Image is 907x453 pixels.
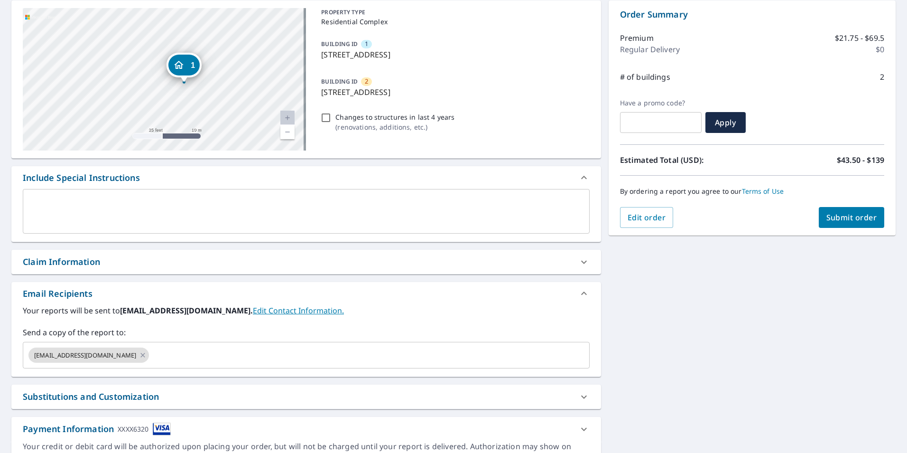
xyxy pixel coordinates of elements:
[620,32,654,44] p: Premium
[620,44,680,55] p: Regular Delivery
[819,207,885,228] button: Submit order
[620,207,674,228] button: Edit order
[321,40,358,48] p: BUILDING ID
[11,250,601,274] div: Claim Information
[28,348,149,363] div: [EMAIL_ADDRESS][DOMAIN_NAME]
[23,423,171,435] div: Payment Information
[705,112,746,133] button: Apply
[280,111,295,125] a: Current Level 20, Zoom In Disabled
[11,282,601,305] div: Email Recipients
[28,351,142,360] span: [EMAIL_ADDRESS][DOMAIN_NAME]
[167,53,202,82] div: Dropped pin, building 1, Residential property, 17192 Abalone Ln (Clubhouse) Huntington Beach, CA ...
[23,305,590,316] label: Your reports will be sent to
[335,112,454,122] p: Changes to structures in last 4 years
[11,166,601,189] div: Include Special Instructions
[321,49,585,60] p: [STREET_ADDRESS]
[321,86,585,98] p: [STREET_ADDRESS]
[826,212,877,223] span: Submit order
[365,39,368,48] span: 1
[365,77,368,86] span: 2
[620,187,884,196] p: By ordering a report you agree to our
[23,327,590,338] label: Send a copy of the report to:
[118,423,148,435] div: XXXX6320
[321,77,358,85] p: BUILDING ID
[23,171,140,184] div: Include Special Instructions
[742,187,784,196] a: Terms of Use
[280,125,295,139] a: Current Level 20, Zoom Out
[191,62,195,69] span: 1
[23,255,100,268] div: Claim Information
[628,212,666,223] span: Edit order
[837,154,884,166] p: $43.50 - $139
[23,390,159,403] div: Substitutions and Customization
[253,305,344,316] a: EditContactInfo
[11,385,601,409] div: Substitutions and Customization
[835,32,884,44] p: $21.75 - $69.5
[11,417,601,441] div: Payment InformationXXXX6320cardImage
[321,17,585,27] p: Residential Complex
[876,44,884,55] p: $0
[620,99,702,107] label: Have a promo code?
[120,305,253,316] b: [EMAIL_ADDRESS][DOMAIN_NAME].
[23,287,93,300] div: Email Recipients
[321,8,585,17] p: PROPERTY TYPE
[713,117,738,128] span: Apply
[880,71,884,83] p: 2
[620,8,884,21] p: Order Summary
[620,71,670,83] p: # of buildings
[335,122,454,132] p: ( renovations, additions, etc. )
[620,154,752,166] p: Estimated Total (USD):
[153,423,171,435] img: cardImage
